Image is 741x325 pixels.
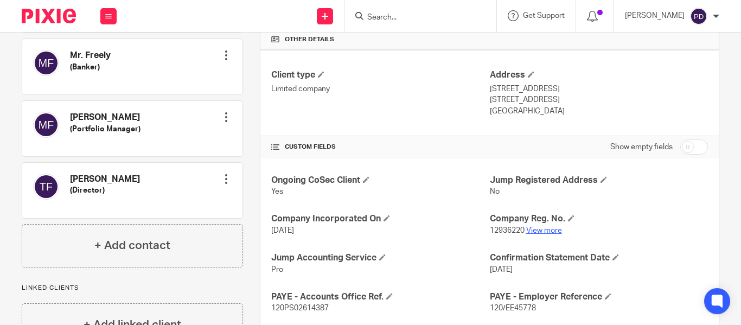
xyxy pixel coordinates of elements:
span: 120/EE45778 [490,304,536,312]
h5: (Portfolio Manager) [70,124,140,135]
h4: Jump Accounting Service [271,252,489,264]
h4: [PERSON_NAME] [70,112,140,123]
h4: CUSTOM FIELDS [271,143,489,151]
h4: Address [490,69,708,81]
img: svg%3E [33,112,59,138]
span: [DATE] [490,266,513,273]
span: 12936220 [490,227,525,234]
span: [DATE] [271,227,294,234]
span: No [490,188,500,195]
a: View more [526,227,562,234]
span: Other details [285,35,334,44]
h4: + Add contact [94,237,170,254]
img: Pixie [22,9,76,23]
h4: Confirmation Statement Date [490,252,708,264]
img: svg%3E [33,50,59,76]
p: [GEOGRAPHIC_DATA] [490,106,708,117]
h4: Mr. Freely [70,50,111,61]
img: svg%3E [33,174,59,200]
span: Pro [271,266,283,273]
label: Show empty fields [610,142,673,152]
h5: (Director) [70,185,140,196]
span: 120PS02614387 [271,304,329,312]
img: svg%3E [690,8,707,25]
h4: PAYE - Employer Reference [490,291,708,303]
input: Search [366,13,464,23]
h4: [PERSON_NAME] [70,174,140,185]
p: [STREET_ADDRESS] [490,84,708,94]
p: [STREET_ADDRESS] [490,94,708,105]
h4: Client type [271,69,489,81]
span: Get Support [523,12,565,20]
p: [PERSON_NAME] [625,10,685,21]
h5: (Banker) [70,62,111,73]
h4: PAYE - Accounts Office Ref. [271,291,489,303]
p: Linked clients [22,284,243,292]
span: Yes [271,188,283,195]
h4: Ongoing CoSec Client [271,175,489,186]
h4: Company Reg. No. [490,213,708,225]
h4: Company Incorporated On [271,213,489,225]
p: Limited company [271,84,489,94]
h4: Jump Registered Address [490,175,708,186]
